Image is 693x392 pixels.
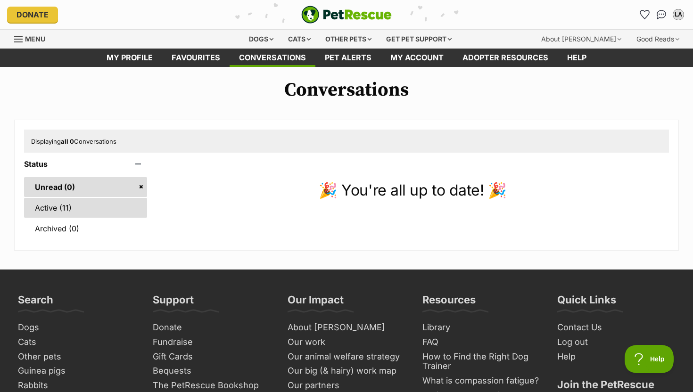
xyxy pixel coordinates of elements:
div: LA [674,10,683,19]
div: Other pets [319,30,378,49]
a: Favourites [637,7,652,22]
a: Cats [14,335,140,350]
div: Good Reads [630,30,686,49]
a: My profile [97,49,162,67]
a: Our work [284,335,409,350]
a: Favourites [162,49,230,67]
strong: all 0 [61,138,74,145]
img: logo-e224e6f780fb5917bec1dbf3a21bbac754714ae5b6737aabdf751b685950b380.svg [301,6,392,24]
ul: Account quick links [637,7,686,22]
a: Archived (0) [24,219,147,238]
a: FAQ [419,335,544,350]
h3: Our Impact [288,293,344,312]
a: Our animal welfare strategy [284,350,409,364]
a: Guinea pigs [14,364,140,378]
h3: Search [18,293,53,312]
div: Get pet support [379,30,458,49]
a: Donate [7,7,58,23]
a: Help [558,49,596,67]
header: Status [24,160,147,168]
a: Library [419,320,544,335]
h3: Support [153,293,194,312]
a: Donate [149,320,274,335]
a: Conversations [654,7,669,22]
a: Adopter resources [453,49,558,67]
span: Menu [25,35,45,43]
a: About [PERSON_NAME] [284,320,409,335]
a: Our big (& hairy) work map [284,364,409,378]
a: PetRescue [301,6,392,24]
a: conversations [230,49,315,67]
a: How to Find the Right Dog Trainer [419,350,544,374]
h3: Quick Links [557,293,616,312]
span: Displaying Conversations [31,138,116,145]
iframe: Help Scout Beacon - Open [625,345,674,373]
h3: Resources [422,293,476,312]
a: Menu [14,30,52,47]
a: Pet alerts [315,49,381,67]
button: My account [671,7,686,22]
p: 🎉 You're all up to date! 🎉 [157,179,669,202]
a: My account [381,49,453,67]
a: Unread (0) [24,177,147,197]
div: Dogs [242,30,280,49]
a: Active (11) [24,198,147,218]
div: About [PERSON_NAME] [535,30,628,49]
a: Gift Cards [149,350,274,364]
a: Contact Us [553,320,679,335]
a: Log out [553,335,679,350]
div: Cats [281,30,317,49]
a: Help [553,350,679,364]
a: Bequests [149,364,274,378]
a: Dogs [14,320,140,335]
a: What is compassion fatigue? [419,374,544,388]
img: chat-41dd97257d64d25036548639549fe6c8038ab92f7586957e7f3b1b290dea8141.svg [657,10,667,19]
a: Fundraise [149,335,274,350]
a: Other pets [14,350,140,364]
